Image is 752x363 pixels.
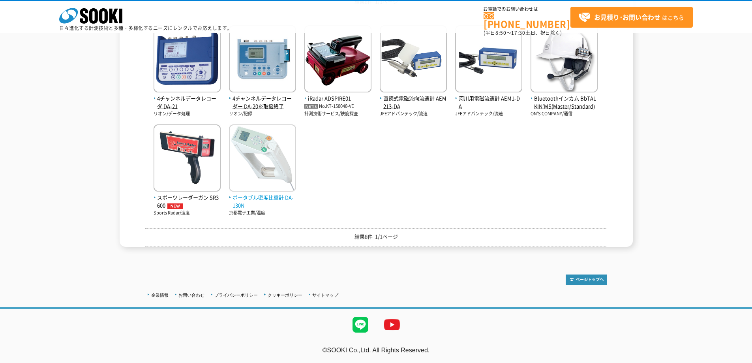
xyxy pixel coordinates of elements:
[304,86,371,103] a: iRadar ADSPIRE01
[178,293,204,297] a: お問い合わせ
[531,111,598,117] p: ON’S COMPANY/通信
[304,111,371,117] p: 計測技術サービス/鉄筋探査
[145,233,607,241] p: 結果8件 1/1ページ
[511,29,525,36] span: 17:30
[455,86,522,111] a: 河川用電磁流速計 AEM1-DA
[304,102,371,111] p: No.KT-150040-VE
[380,94,447,111] span: 直読式電磁流向流速計 AEM213-DA
[495,29,506,36] span: 8:50
[484,12,570,28] a: [PHONE_NUMBER]
[455,111,522,117] p: JFEアドバンテック/流速
[154,94,221,111] span: 4チャンネルデータレコーダ DA-21
[214,293,258,297] a: プライバシーポリシー
[229,194,296,210] span: ポータブル密度比重計 DA-130N
[531,94,598,111] span: Bluetoothインカム BbTALKIN’MS(Master/Standard)
[345,309,376,340] img: LINE
[229,185,296,210] a: ポータブル密度比重計 DA-130N
[304,25,371,94] img: ADSPIRE01
[380,25,447,94] img: AEM213-DA
[312,293,338,297] a: サイトマップ
[570,7,693,28] a: お見積り･お問い合わせはこちら
[154,25,221,94] img: DA-21
[154,124,221,194] img: SR3600
[154,111,221,117] p: リオン/データ処理
[154,194,221,210] span: スポーツレーダーガン SR3600
[455,94,522,111] span: 河川用電磁流速計 AEM1-DA
[376,309,408,340] img: YouTube
[594,12,660,22] strong: お見積り･お問い合わせ
[154,86,221,111] a: 4チャンネルデータレコーダ DA-21
[229,86,296,111] a: 4チャンネルデータレコーダー DA-20※取扱終了
[154,185,221,210] a: スポーツレーダーガン SR3600NEW
[229,25,296,94] img: DA-20※取扱終了
[229,111,296,117] p: リオン/記録
[722,355,752,362] a: テストMail
[165,203,185,209] img: NEW
[484,7,570,11] span: お電話でのお問い合わせは
[578,11,684,23] span: はこちら
[154,210,221,216] p: Sports Radar/速度
[566,275,607,285] img: トップページへ
[229,94,296,111] span: 4チャンネルデータレコーダー DA-20※取扱終了
[455,25,522,94] img: AEM1-DA
[229,124,296,194] img: DA-130N
[380,111,447,117] p: JFEアドバンテック/流速
[229,210,296,216] p: 京都電子工業/温度
[484,29,562,36] span: (平日 ～ 土日、祝日除く)
[59,26,232,30] p: 日々進化する計測技術と多種・多様化するニーズにレンタルでお応えします。
[304,94,371,103] span: iRadar ADSPIRE01
[268,293,302,297] a: クッキーポリシー
[151,293,169,297] a: 企業情報
[380,86,447,111] a: 直読式電磁流向流速計 AEM213-DA
[531,25,598,94] img: BbTALKIN’MS(Master/Standard)
[531,86,598,111] a: Bluetoothインカム BbTALKIN’MS(Master/Standard)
